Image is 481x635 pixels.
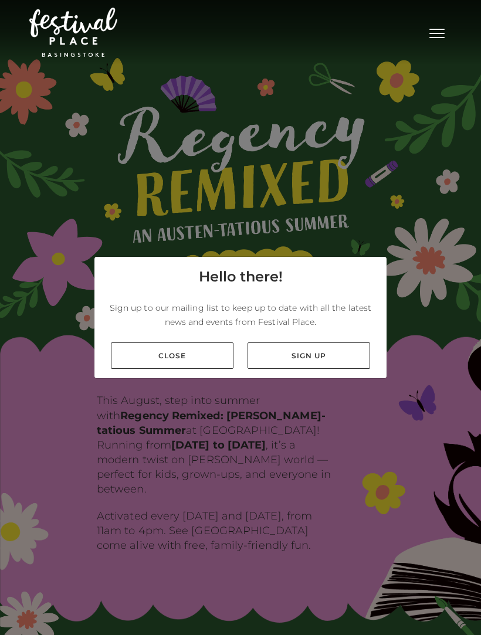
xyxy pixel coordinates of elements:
img: Festival Place Logo [29,8,117,57]
h4: Hello there! [199,266,283,287]
p: Sign up to our mailing list to keep up to date with all the latest news and events from Festival ... [104,301,377,329]
a: Sign up [248,342,370,369]
button: Toggle navigation [422,23,452,40]
a: Close [111,342,233,369]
